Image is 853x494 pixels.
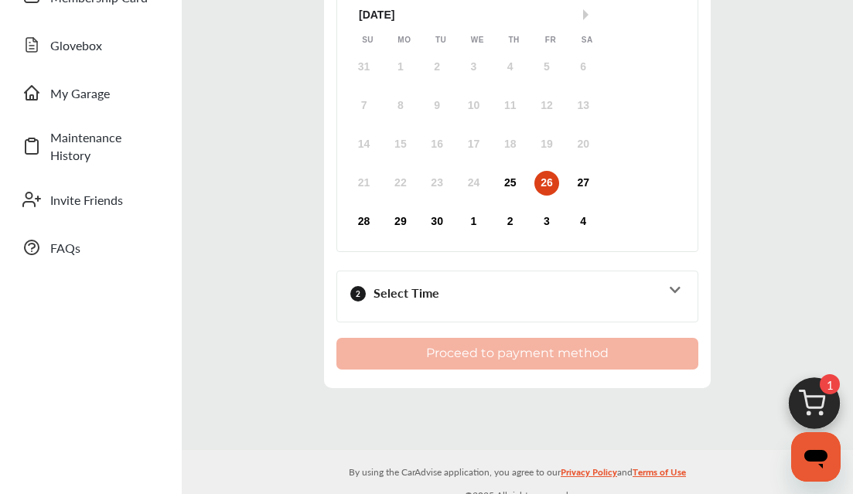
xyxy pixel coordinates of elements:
[433,35,449,46] div: Tu
[461,55,486,80] div: Not available Wednesday, September 3rd, 2025
[583,9,594,20] button: Next Month
[534,171,559,196] div: Choose Friday, September 26th, 2025
[571,94,595,118] div: Not available Saturday, September 13th, 2025
[633,463,686,487] a: Terms of Use
[360,35,376,46] div: Su
[461,132,486,157] div: Not available Wednesday, September 17th, 2025
[571,210,595,234] div: Choose Saturday, October 4th, 2025
[14,227,166,267] a: FAQs
[352,55,377,80] div: Not available Sunday, August 31st, 2025
[507,35,522,46] div: Th
[469,35,485,46] div: We
[461,210,486,234] div: Choose Wednesday, October 1st, 2025
[498,210,523,234] div: Choose Thursday, October 2nd, 2025
[498,55,523,80] div: Not available Thursday, September 4th, 2025
[579,35,595,46] div: Sa
[50,128,159,164] span: Maintenance History
[182,463,853,479] p: By using the CarAdvise application, you agree to our and
[352,132,377,157] div: Not available Sunday, September 14th, 2025
[346,52,602,237] div: month 2025-09
[461,94,486,118] div: Not available Wednesday, September 10th, 2025
[388,171,413,196] div: Not available Monday, September 22nd, 2025
[350,278,685,315] div: Select Time
[534,132,559,157] div: Not available Friday, September 19th, 2025
[352,171,377,196] div: Not available Sunday, September 21st, 2025
[425,171,449,196] div: Not available Tuesday, September 23rd, 2025
[461,171,486,196] div: Not available Wednesday, September 24th, 2025
[14,121,166,172] a: Maintenance History
[388,132,413,157] div: Not available Monday, September 15th, 2025
[534,94,559,118] div: Not available Friday, September 12th, 2025
[14,179,166,220] a: Invite Friends
[534,210,559,234] div: Choose Friday, October 3rd, 2025
[820,374,840,394] span: 1
[777,370,851,445] img: cart_icon.3d0951e8.svg
[14,25,166,65] a: Glovebox
[425,94,449,118] div: Not available Tuesday, September 9th, 2025
[571,132,595,157] div: Not available Saturday, September 20th, 2025
[498,171,523,196] div: Choose Thursday, September 25th, 2025
[571,55,595,80] div: Not available Saturday, September 6th, 2025
[50,84,159,102] span: My Garage
[425,132,449,157] div: Not available Tuesday, September 16th, 2025
[50,239,159,257] span: FAQs
[534,55,559,80] div: Not available Friday, September 5th, 2025
[350,9,606,22] div: [DATE]
[561,463,617,487] a: Privacy Policy
[425,210,449,234] div: Choose Tuesday, September 30th, 2025
[498,132,523,157] div: Not available Thursday, September 18th, 2025
[498,94,523,118] div: Not available Thursday, September 11th, 2025
[350,286,366,302] div: 2
[388,210,413,234] div: Choose Monday, September 29th, 2025
[425,55,449,80] div: Not available Tuesday, September 2nd, 2025
[791,432,841,482] iframe: Button to launch messaging window, conversation in progress
[50,36,159,54] span: Glovebox
[571,171,595,196] div: Choose Saturday, September 27th, 2025
[352,210,377,234] div: Choose Sunday, September 28th, 2025
[388,94,413,118] div: Not available Monday, September 8th, 2025
[50,191,159,209] span: Invite Friends
[14,73,166,113] a: My Garage
[352,94,377,118] div: Not available Sunday, September 7th, 2025
[397,35,412,46] div: Mo
[388,55,413,80] div: Not available Monday, September 1st, 2025
[543,35,558,46] div: Fr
